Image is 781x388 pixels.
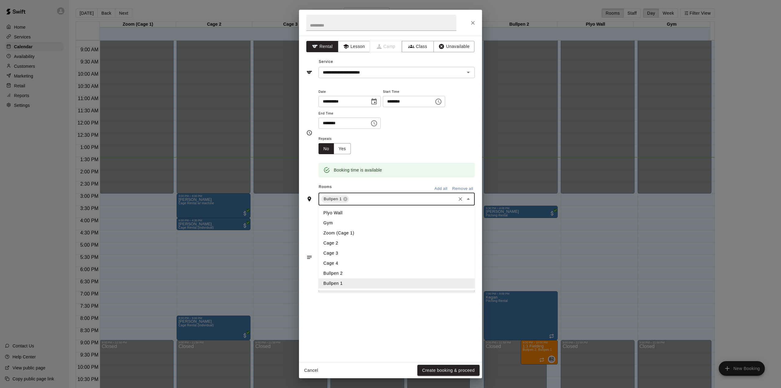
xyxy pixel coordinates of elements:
[306,41,338,52] button: Rental
[321,196,344,202] span: Bullpen 1
[306,196,312,202] svg: Rooms
[306,254,312,260] svg: Notes
[451,184,475,194] button: Remove all
[319,228,475,238] li: Zoom (Cage 1)
[402,41,434,52] button: Class
[319,238,475,248] li: Cage 2
[319,135,356,143] span: Repeats
[319,60,333,64] span: Service
[321,195,349,203] div: Bullpen 1
[368,117,380,129] button: Choose time, selected time is 7:00 PM
[338,41,370,52] button: Lesson
[456,195,465,203] button: Clear
[319,268,475,278] li: Bullpen 2
[306,130,312,136] svg: Timing
[432,96,444,108] button: Choose time, selected time is 6:30 PM
[319,110,381,118] span: End Time
[383,88,445,96] span: Start Time
[434,41,474,52] button: Unavailable
[464,68,473,77] button: Open
[368,96,380,108] button: Choose date, selected date is Oct 13, 2025
[417,365,480,376] button: Create booking & proceed
[306,69,312,75] svg: Service
[370,41,402,52] span: Camps can only be created in the Services page
[319,143,351,154] div: outlined button group
[334,165,382,176] div: Booking time is available
[467,17,478,28] button: Close
[319,143,334,154] button: No
[301,365,321,376] button: Cancel
[319,248,475,258] li: Cage 3
[319,185,332,189] span: Rooms
[319,88,381,96] span: Date
[319,258,475,268] li: Cage 4
[319,278,475,288] li: Bullpen 1
[431,184,451,194] button: Add all
[319,218,475,228] li: Gym
[319,208,475,218] li: Plyo Wall
[464,195,473,203] button: Close
[334,143,351,154] button: Yes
